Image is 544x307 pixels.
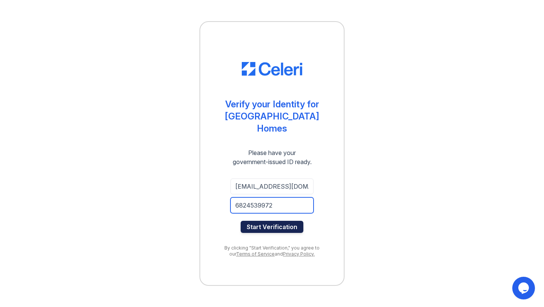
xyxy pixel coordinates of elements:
[241,221,303,233] button: Start Verification
[215,98,329,135] div: Verify your Identity for [GEOGRAPHIC_DATA] Homes
[512,277,536,299] iframe: chat widget
[230,178,314,194] input: Email
[283,251,315,257] a: Privacy Policy.
[219,148,325,166] div: Please have your government-issued ID ready.
[242,62,302,76] img: CE_Logo_Blue-a8612792a0a2168367f1c8372b55b34899dd931a85d93a1a3d3e32e68fde9ad4.png
[230,197,314,213] input: Phone
[236,251,275,257] a: Terms of Service
[215,245,329,257] div: By clicking "Start Verification," you agree to our and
